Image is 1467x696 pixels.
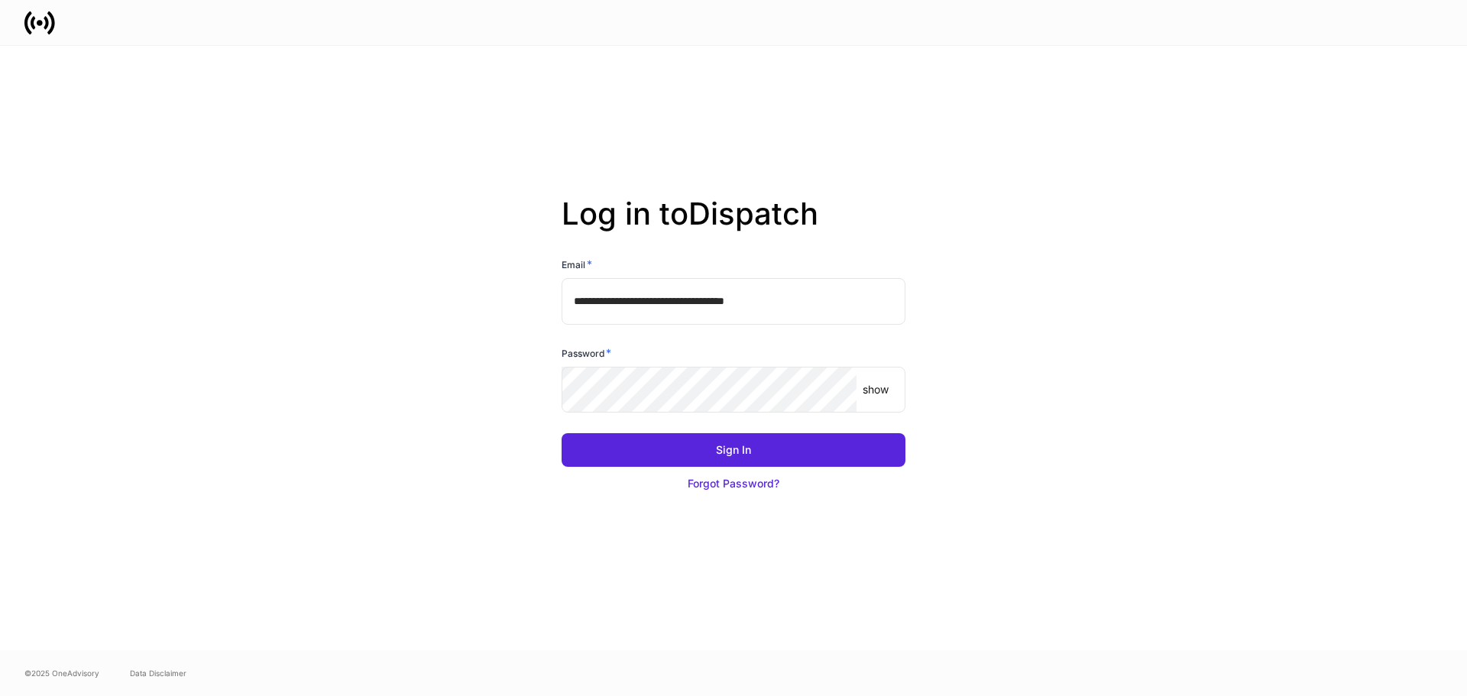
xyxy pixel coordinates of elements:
a: Data Disclaimer [130,667,186,679]
span: © 2025 OneAdvisory [24,667,99,679]
button: Sign In [562,433,905,467]
p: show [863,382,889,397]
h6: Password [562,345,611,361]
button: Forgot Password? [562,467,905,500]
div: Sign In [716,442,751,458]
h6: Email [562,257,592,272]
h2: Log in to Dispatch [562,196,905,257]
div: Forgot Password? [688,476,779,491]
